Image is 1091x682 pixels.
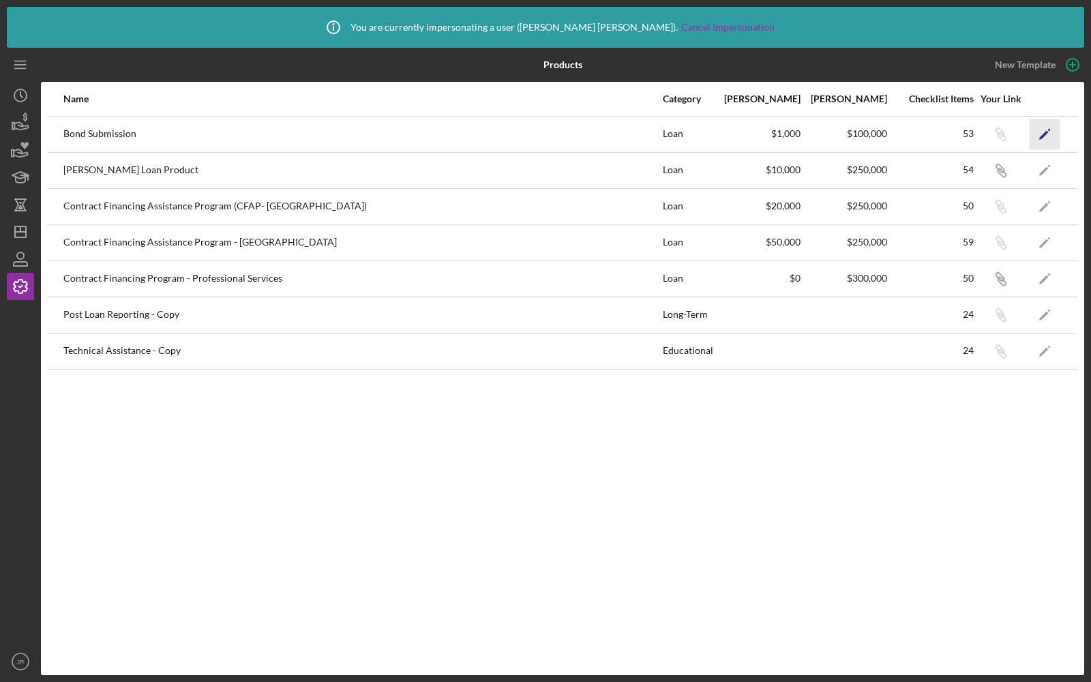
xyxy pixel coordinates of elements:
button: JR [7,648,34,675]
div: $0 [715,273,801,284]
div: Name [63,93,661,104]
div: Post Loan Reporting - Copy [63,298,661,332]
div: Educational [663,334,714,368]
div: Technical Assistance - Copy [63,334,661,368]
div: Long-Term [663,298,714,332]
div: You are currently impersonating a user ( [PERSON_NAME] [PERSON_NAME] ). [316,10,775,44]
div: Contract Financing Assistance Program (CFAP- [GEOGRAPHIC_DATA]) [63,190,661,224]
div: New Template [995,55,1056,75]
b: Products [543,59,582,70]
a: Cancel Impersonation [681,22,775,33]
div: 50 [888,273,974,284]
div: 24 [888,309,974,320]
div: Contract Financing Program - Professional Services [63,262,661,296]
div: [PERSON_NAME] [802,93,887,104]
div: 50 [888,201,974,211]
div: [PERSON_NAME] [715,93,801,104]
div: Category [663,93,714,104]
button: New Template [987,55,1084,75]
div: Your Link [975,93,1026,104]
div: $250,000 [802,164,887,175]
div: $50,000 [715,237,801,248]
div: Loan [663,117,714,151]
div: Loan [663,226,714,260]
div: [PERSON_NAME] Loan Product [63,153,661,188]
div: Loan [663,190,714,224]
div: 24 [888,345,974,356]
div: $250,000 [802,201,887,211]
div: $250,000 [802,237,887,248]
div: 54 [888,164,974,175]
div: 53 [888,128,974,139]
div: Bond Submission [63,117,661,151]
div: $1,000 [715,128,801,139]
div: $20,000 [715,201,801,211]
text: JR [16,658,25,666]
div: $100,000 [802,128,887,139]
div: Contract Financing Assistance Program - [GEOGRAPHIC_DATA] [63,226,661,260]
div: 59 [888,237,974,248]
div: Loan [663,262,714,296]
div: Loan [663,153,714,188]
div: $300,000 [802,273,887,284]
div: Checklist Items [888,93,974,104]
div: $10,000 [715,164,801,175]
